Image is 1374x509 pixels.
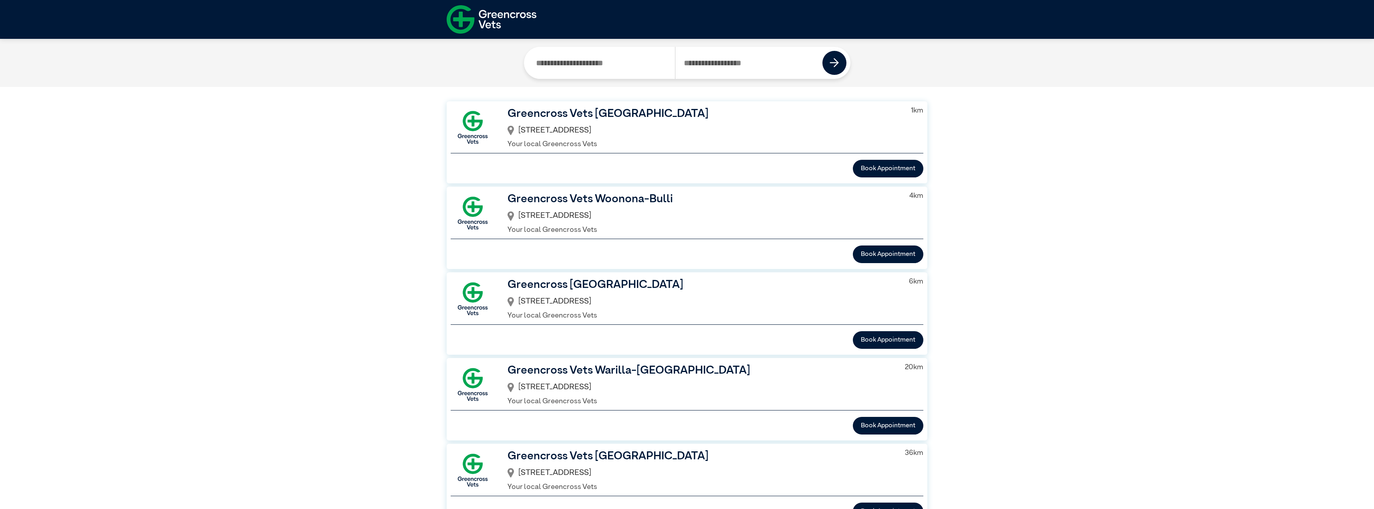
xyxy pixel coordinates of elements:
p: 20 km [905,362,923,373]
p: 4 km [909,191,923,201]
img: GX-Square.png [451,362,495,406]
h3: Greencross Vets [GEOGRAPHIC_DATA] [508,448,892,465]
img: GX-Square.png [451,105,495,149]
h3: Greencross Vets Woonona-Bulli [508,191,897,207]
p: 36 km [905,448,923,459]
h3: Greencross Vets [GEOGRAPHIC_DATA] [508,105,898,122]
img: GX-Square.png [451,191,495,235]
div: [STREET_ADDRESS] [508,379,892,396]
button: Book Appointment [853,417,923,435]
img: GX-Square.png [451,277,495,321]
p: Your local Greencross Vets [508,310,896,321]
p: 1 km [911,105,923,116]
input: Search by Clinic Name [528,47,675,79]
button: Book Appointment [853,160,923,177]
button: Book Appointment [853,245,923,263]
div: [STREET_ADDRESS] [508,122,898,139]
p: Your local Greencross Vets [508,396,892,407]
div: [STREET_ADDRESS] [508,293,896,310]
h3: Greencross Vets Warilla-[GEOGRAPHIC_DATA] [508,362,892,379]
p: Your local Greencross Vets [508,482,892,493]
p: 6 km [909,276,923,287]
div: [STREET_ADDRESS] [508,207,897,225]
img: GX-Square.png [451,448,495,492]
img: icon-right [830,58,839,68]
p: Your local Greencross Vets [508,139,898,150]
input: Search by Postcode [675,47,823,79]
p: Your local Greencross Vets [508,225,897,235]
button: Book Appointment [853,331,923,349]
div: [STREET_ADDRESS] [508,465,892,482]
h3: Greencross [GEOGRAPHIC_DATA] [508,276,896,293]
img: f-logo [447,2,536,37]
